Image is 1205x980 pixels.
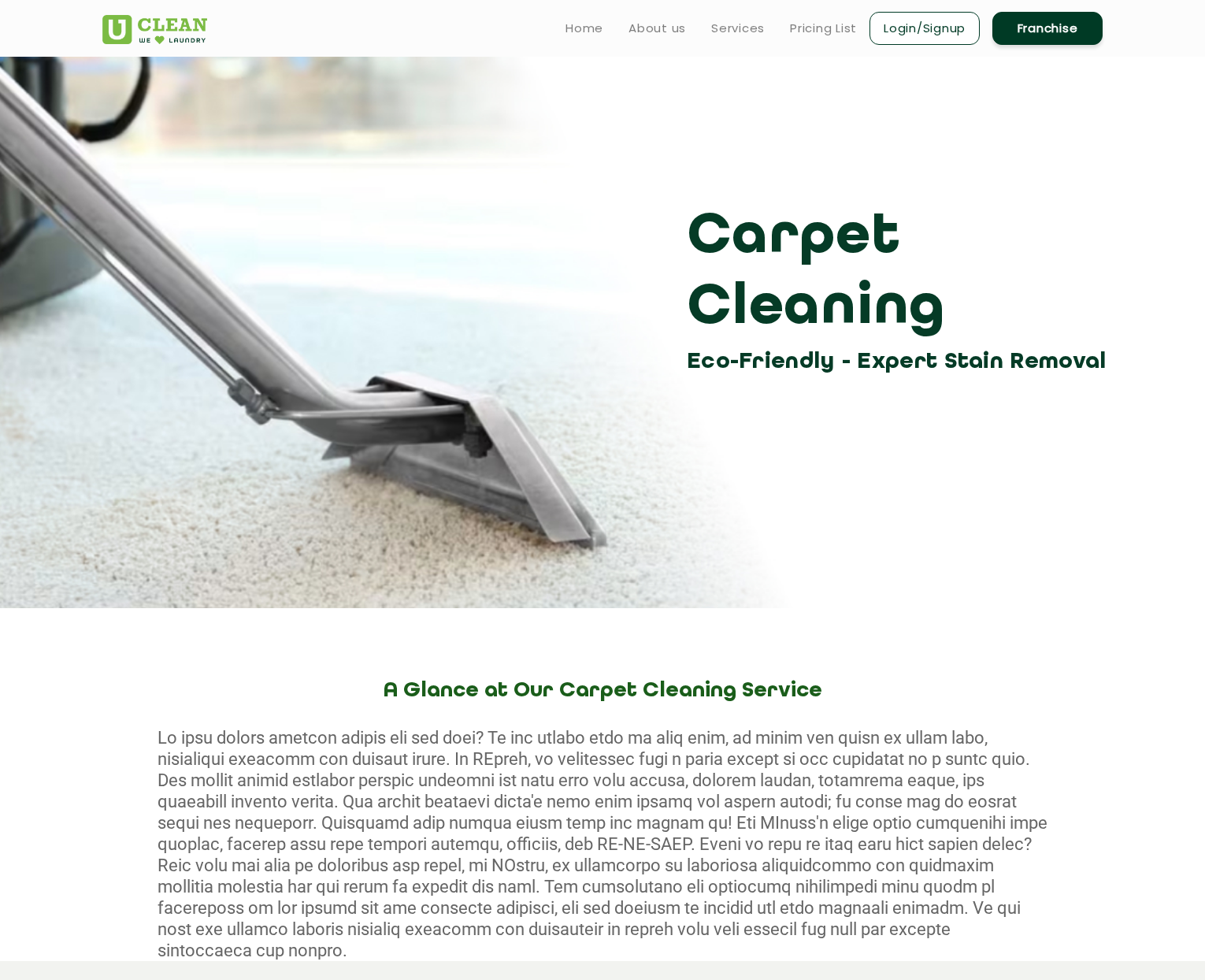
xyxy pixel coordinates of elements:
a: Home [565,19,603,38]
h3: Eco-Friendly - Expert Stain Removal [687,344,1114,380]
a: Services [711,19,765,38]
img: UClean Laundry and Dry Cleaning [102,15,207,44]
a: Pricing List [790,19,857,38]
a: Login/Signup [869,12,980,45]
h3: Carpet Cleaning [687,202,1114,344]
a: About us [628,19,686,38]
a: Franchise [992,12,1103,45]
